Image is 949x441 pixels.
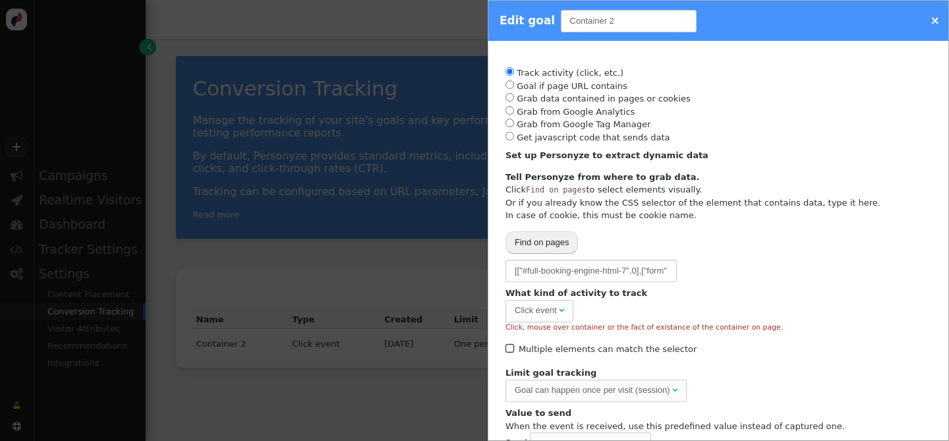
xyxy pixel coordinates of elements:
li: Goal if page URL contains [505,80,931,93]
div: Click, mouse over container or the fact of existance of the container on page. [505,322,931,333]
label: Multiple elements can match the selector [505,344,697,354]
input: CSS selector of element, or Personyze generated selector [505,260,677,282]
li: Track activity (click, etc.) [505,67,931,80]
li: Grab data contained in pages or cookies [505,92,931,105]
li: Grab from Google Analytics [505,105,931,119]
b: Limit goal tracking [505,368,596,378]
div: Goal can happen once per visit (session) [515,384,670,397]
b: Value to send [505,408,571,418]
li: Get javascript code that sends data [505,131,931,144]
span:  [505,341,517,357]
tt: Find on pages [526,185,586,194]
b: Tell Personyze from where to grab data. [505,172,699,182]
span:  [559,306,564,314]
span:  [672,386,677,394]
button: Find on pages [505,231,578,254]
div: Click event [515,304,557,317]
div: Edit goal [500,10,697,32]
li: Grab from Google Tag Manager [505,118,931,131]
input: Name this container [561,10,697,32]
a: × [931,14,940,27]
b: What kind of activity to track [505,288,647,298]
b: Set up Personyze to extract dynamic data [505,150,708,160]
p: Click to select elements visually. Or if you already know the CSS selector of the element that co... [505,171,880,222]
